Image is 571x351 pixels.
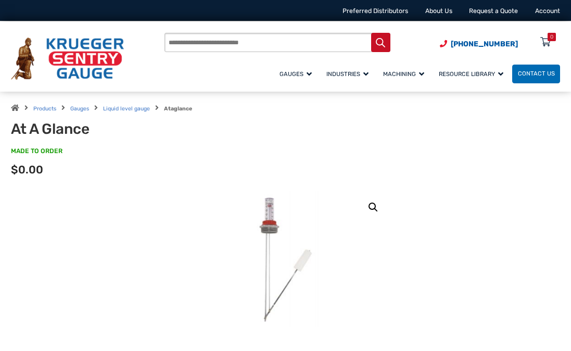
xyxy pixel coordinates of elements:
[440,39,518,49] a: Phone Number (920) 434-8860
[550,33,553,41] div: 0
[383,70,424,78] span: Machining
[433,63,512,84] a: Resource Library
[103,105,150,112] a: Liquid level gauge
[274,63,321,84] a: Gauges
[326,70,369,78] span: Industries
[377,63,433,84] a: Machining
[469,7,518,15] a: Request a Quote
[512,65,560,83] a: Contact Us
[164,105,192,112] strong: Ataglance
[70,105,89,112] a: Gauges
[11,147,62,156] span: MADE TO ORDER
[231,191,340,328] img: At A Glance
[11,120,231,138] h1: At A Glance
[364,198,383,217] a: View full-screen image gallery
[11,163,43,176] span: $0.00
[11,37,124,79] img: Krueger Sentry Gauge
[451,40,518,48] span: [PHONE_NUMBER]
[321,63,377,84] a: Industries
[439,70,503,78] span: Resource Library
[342,7,408,15] a: Preferred Distributors
[280,70,312,78] span: Gauges
[518,70,555,77] span: Contact Us
[425,7,452,15] a: About Us
[33,105,56,112] a: Products
[535,7,560,15] a: Account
